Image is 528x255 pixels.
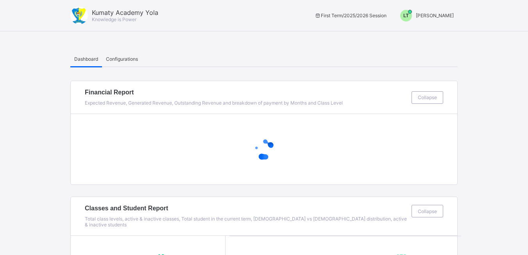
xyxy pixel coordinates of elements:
[92,9,158,16] span: Kumaty Academy Yola
[85,216,407,228] span: Total class levels, active & inactive classes, Total student in the current term, [DEMOGRAPHIC_DA...
[85,205,408,212] span: Classes and Student Report
[418,208,437,214] span: Collapse
[85,89,408,96] span: Financial Report
[418,94,437,100] span: Collapse
[314,13,387,18] span: session/term information
[92,16,136,22] span: Knowledge is Power
[85,100,343,106] span: Expected Revenue, Generated Revenue, Outstanding Revenue and breakdown of payment by Months and C...
[403,13,409,18] span: LT
[416,13,454,18] span: [PERSON_NAME]
[74,56,98,62] span: Dashboard
[106,56,138,62] span: Configurations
